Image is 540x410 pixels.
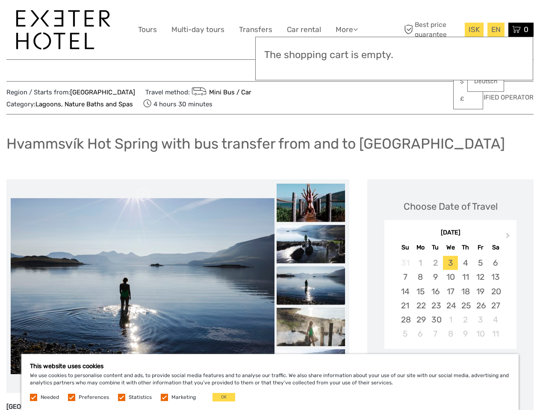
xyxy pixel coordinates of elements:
span: Travel method: [145,86,251,98]
h1: Hvammsvík Hot Spring with bus transfer from and to [GEOGRAPHIC_DATA] [6,135,505,152]
div: Choose Friday, October 3rd, 2025 [473,313,488,327]
span: Verified Operator [471,93,534,102]
span: Best price guarantee [402,20,463,39]
div: Choose Thursday, September 18th, 2025 [458,284,473,299]
div: Choose Saturday, September 13th, 2025 [488,270,503,284]
a: Multi-day tours [171,23,224,36]
a: Tours [138,23,157,36]
div: Choose Friday, September 12th, 2025 [473,270,488,284]
div: Not available Sunday, August 31st, 2025 [398,256,413,270]
div: Choose Tuesday, September 30th, 2025 [428,313,443,327]
div: Choose Tuesday, September 23rd, 2025 [428,299,443,313]
a: Deutsch [468,74,504,89]
div: EN [487,23,505,37]
span: 4 hours 30 minutes [143,98,212,110]
img: 349832bbc9dc465cbd0e945aa207a9ad_slider_thumbnail.jpeg [277,266,345,305]
div: Choose Saturday, October 4th, 2025 [488,313,503,327]
div: Choose Friday, September 19th, 2025 [473,284,488,299]
div: Choose Friday, September 5th, 2025 [473,256,488,270]
label: Marketing [171,394,196,401]
span: Region / Starts from: [6,88,135,97]
div: Choose Friday, September 26th, 2025 [473,299,488,313]
a: Transfers [239,23,272,36]
span: Category: [6,100,133,109]
div: Choose Thursday, September 4th, 2025 [458,256,473,270]
div: Choose Monday, October 6th, 2025 [413,327,428,341]
div: Choose Thursday, September 11th, 2025 [458,270,473,284]
div: We [443,242,458,253]
div: Fr [473,242,488,253]
div: Choose Thursday, September 25th, 2025 [458,299,473,313]
a: Lagoons, Nature Baths and Spas [35,100,133,108]
div: Choose Tuesday, October 7th, 2025 [428,327,443,341]
a: Mini Bus / Car [190,88,251,96]
div: month 2025-09 [387,256,513,341]
div: Choose Wednesday, September 24th, 2025 [443,299,458,313]
img: 1336-96d47ae6-54fc-4907-bf00-0fbf285a6419_logo_big.jpg [16,10,110,50]
div: Choose Date of Travel [404,200,498,213]
div: Choose Wednesday, September 3rd, 2025 [443,256,458,270]
div: Choose Sunday, September 28th, 2025 [398,313,413,327]
a: More [336,23,358,36]
div: Choose Tuesday, September 9th, 2025 [428,270,443,284]
div: Choose Sunday, September 14th, 2025 [398,284,413,299]
div: Choose Saturday, September 27th, 2025 [488,299,503,313]
div: Choose Tuesday, September 16th, 2025 [428,284,443,299]
img: d24b1279f25f46d0be34bf36f3f5606e_slider_thumbnail.jpeg [277,184,345,222]
div: Choose Wednesday, October 8th, 2025 [443,327,458,341]
div: Choose Monday, September 29th, 2025 [413,313,428,327]
span: 0 [522,25,530,34]
div: Tu [428,242,443,253]
a: £ [454,91,483,107]
img: 349832bbc9dc465cbd0e945aa207a9ad_main_slider.jpeg [11,198,274,374]
label: Statistics [129,394,152,401]
img: 9edda10f402445098e66ccb04e5c5fbd_slider_thumbnail.jpeg [277,349,345,388]
div: Choose Sunday, September 7th, 2025 [398,270,413,284]
div: Choose Monday, September 15th, 2025 [413,284,428,299]
a: [GEOGRAPHIC_DATA] [70,88,135,96]
a: Car rental [287,23,321,36]
label: Preferences [79,394,109,401]
div: Sa [488,242,503,253]
div: Choose Monday, September 22nd, 2025 [413,299,428,313]
div: [DATE] [384,228,516,237]
button: Next Month [502,231,516,244]
div: Mo [413,242,428,253]
div: We use cookies to personalise content and ads, to provide social media features and to analyse ou... [21,354,519,410]
div: Choose Wednesday, September 17th, 2025 [443,284,458,299]
h5: This website uses cookies [30,363,510,370]
div: Choose Wednesday, September 10th, 2025 [443,270,458,284]
a: $ [454,74,483,89]
img: a7280d38da1c4901b04b007ae80105e3_slider_thumbnail.jpeg [277,308,345,346]
div: Not available Tuesday, September 2nd, 2025 [428,256,443,270]
button: Open LiveChat chat widget [98,13,109,23]
label: Needed [41,394,59,401]
button: OK [212,393,235,401]
div: Su [398,242,413,253]
span: ISK [469,25,480,34]
div: Choose Sunday, October 5th, 2025 [398,327,413,341]
div: Th [458,242,473,253]
p: We're away right now. Please check back later! [12,15,97,22]
img: a47a2b557e6548eca7f0ec8d396d3efe_slider_thumbnail.jpeg [277,225,345,264]
div: Choose Friday, October 10th, 2025 [473,327,488,341]
div: Choose Sunday, September 21st, 2025 [398,299,413,313]
div: Choose Wednesday, October 1st, 2025 [443,313,458,327]
div: Choose Monday, September 8th, 2025 [413,270,428,284]
div: Choose Saturday, September 6th, 2025 [488,256,503,270]
div: Choose Saturday, September 20th, 2025 [488,284,503,299]
div: Choose Thursday, October 9th, 2025 [458,327,473,341]
div: Choose Thursday, October 2nd, 2025 [458,313,473,327]
div: Not available Monday, September 1st, 2025 [413,256,428,270]
h3: The shopping cart is empty. [264,49,524,61]
div: Choose Saturday, October 11th, 2025 [488,327,503,341]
